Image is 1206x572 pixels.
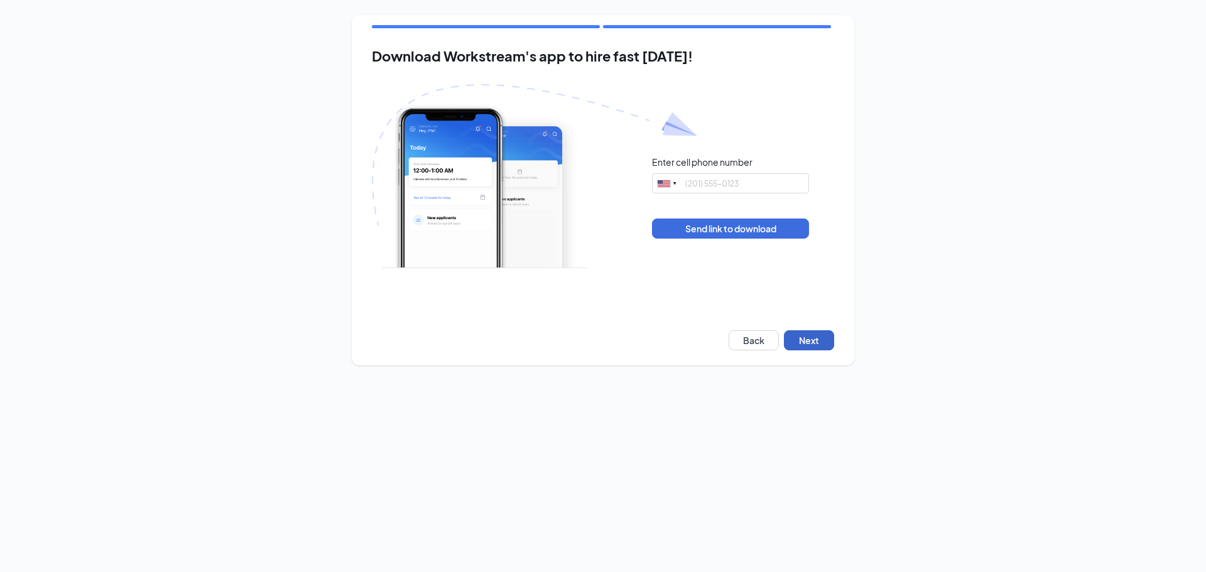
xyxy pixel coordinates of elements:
[652,173,809,193] input: (201) 555-0123
[653,174,682,193] div: United States: +1
[372,84,697,268] img: Download Workstream's app with paper plane
[784,330,834,350] button: Next
[729,330,779,350] button: Back
[372,48,834,64] h2: Download Workstream's app to hire fast [DATE]!
[652,156,752,168] div: Enter cell phone number
[652,219,809,239] button: Send link to download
